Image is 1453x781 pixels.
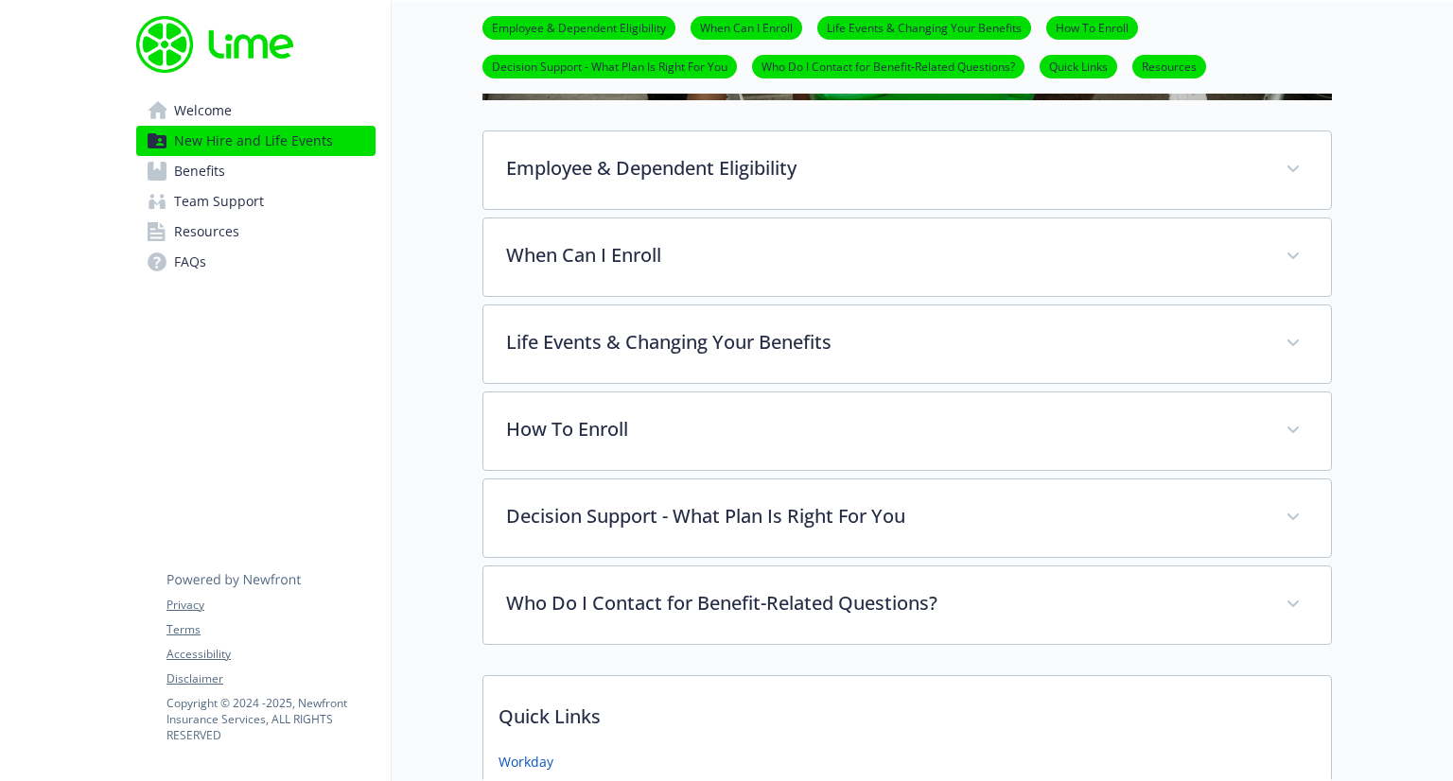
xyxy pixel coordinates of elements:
[483,479,1331,557] div: Decision Support - What Plan Is Right For You
[483,392,1331,470] div: How To Enroll
[1132,57,1206,75] a: Resources
[483,676,1331,746] p: Quick Links
[506,328,1263,356] p: Life Events & Changing Your Benefits
[166,621,375,638] a: Terms
[174,156,225,186] span: Benefits
[174,247,206,277] span: FAQs
[174,95,232,126] span: Welcome
[506,154,1263,182] p: Employee & Dependent Eligibility
[166,646,375,663] a: Accessibility
[817,18,1031,36] a: Life Events & Changing Your Benefits
[752,57,1024,75] a: Who Do I Contact for Benefit-Related Questions?
[174,186,264,217] span: Team Support
[506,241,1263,269] p: When Can I Enroll
[166,597,375,614] a: Privacy
[174,217,239,247] span: Resources
[166,670,375,687] a: Disclaimer
[136,126,376,156] a: New Hire and Life Events
[482,57,737,75] a: Decision Support - What Plan Is Right For You
[499,752,553,772] a: Workday
[136,247,376,277] a: FAQs
[506,589,1263,617] p: Who Do I Contact for Benefit-Related Questions?
[483,305,1331,383] div: Life Events & Changing Your Benefits
[174,126,333,156] span: New Hire and Life Events
[483,131,1331,209] div: Employee & Dependent Eligibility
[483,218,1331,296] div: When Can I Enroll
[1040,57,1117,75] a: Quick Links
[483,566,1331,644] div: Who Do I Contact for Benefit-Related Questions?
[506,502,1263,530] p: Decision Support - What Plan Is Right For You
[166,695,375,743] p: Copyright © 2024 - 2025 , Newfront Insurance Services, ALL RIGHTS RESERVED
[136,156,376,186] a: Benefits
[136,186,376,217] a: Team Support
[136,95,376,126] a: Welcome
[691,18,802,36] a: When Can I Enroll
[482,18,675,36] a: Employee & Dependent Eligibility
[136,217,376,247] a: Resources
[506,415,1263,443] p: How To Enroll
[1046,18,1138,36] a: How To Enroll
